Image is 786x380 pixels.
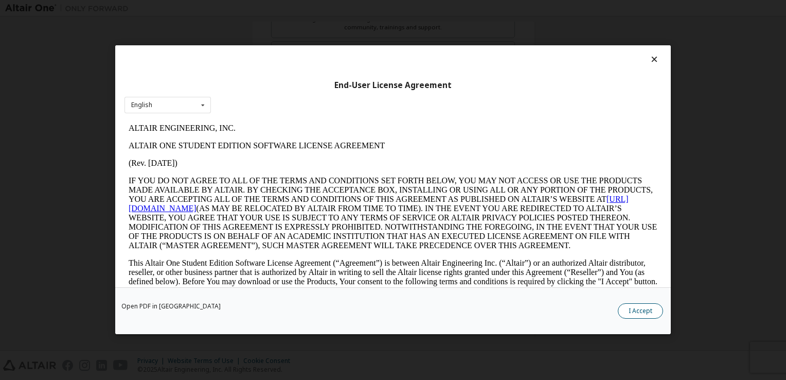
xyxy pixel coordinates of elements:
[124,80,662,91] div: End-User License Agreement
[4,22,533,31] p: ALTAIR ONE STUDENT EDITION SOFTWARE LICENSE AGREEMENT
[4,39,533,48] p: (Rev. [DATE])
[4,139,533,176] p: This Altair One Student Edition Software License Agreement (“Agreement”) is between Altair Engine...
[4,4,533,13] p: ALTAIR ENGINEERING, INC.
[4,75,504,93] a: [URL][DOMAIN_NAME]
[131,102,152,108] div: English
[121,304,221,310] a: Open PDF in [GEOGRAPHIC_DATA]
[4,57,533,131] p: IF YOU DO NOT AGREE TO ALL OF THE TERMS AND CONDITIONS SET FORTH BELOW, YOU MAY NOT ACCESS OR USE...
[618,304,663,319] button: I Accept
